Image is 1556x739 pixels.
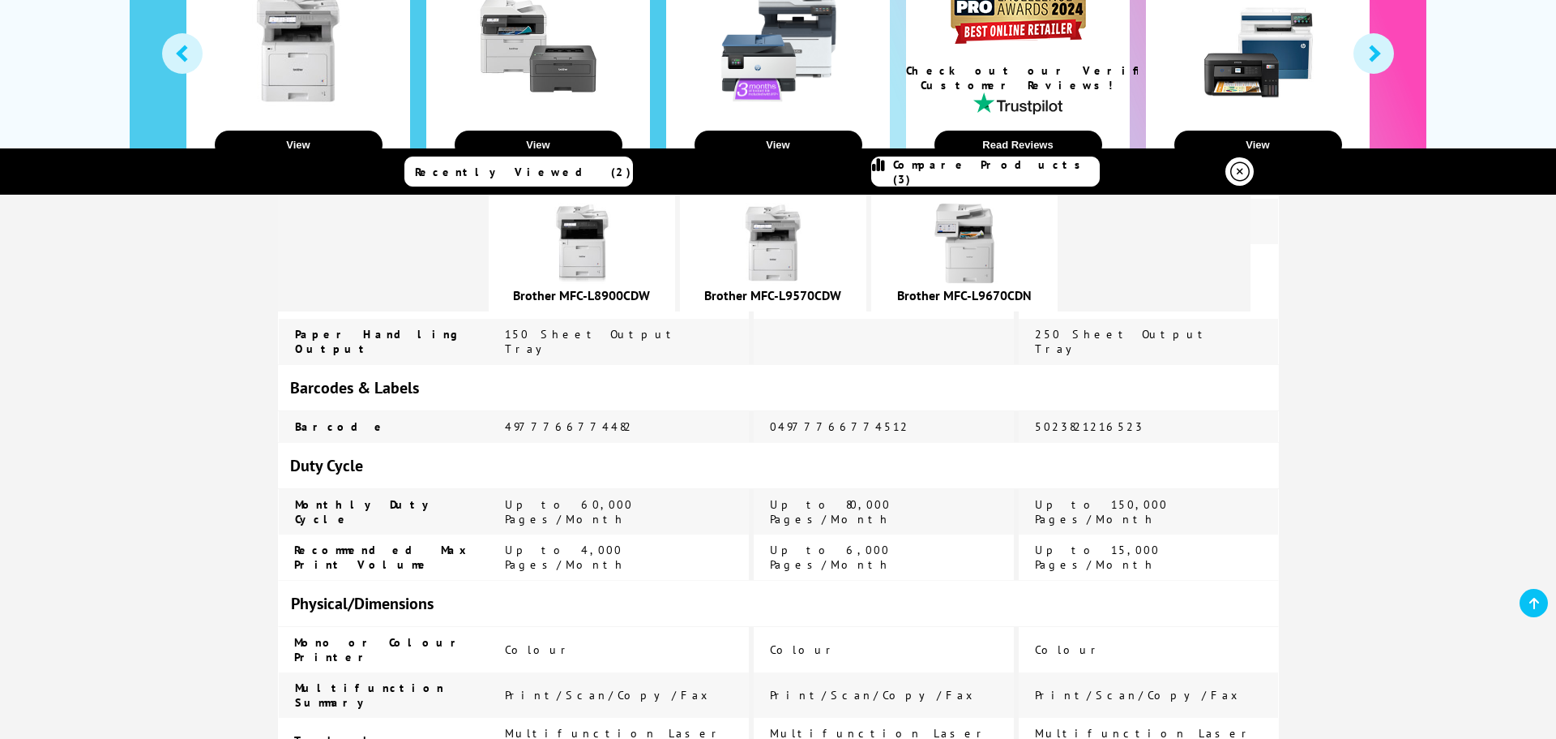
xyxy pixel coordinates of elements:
button: View [215,131,383,159]
span: Up to 15,000 Pages/Month [1035,543,1160,572]
span: Up to 4,000 Pages/Month [505,543,626,572]
span: Colour [505,642,572,657]
button: View [1174,131,1342,159]
span: Up to 80,000 Pages/Month [770,497,891,526]
span: Colour [1035,642,1102,657]
span: Up to 60,000 Pages/Month [505,497,633,526]
img: MFC-L9570CDW-front-small.jpg [733,203,814,284]
span: Duty Cycle [290,455,363,476]
img: Brother-MFC-L9670CDN-Front-Small.jpg [924,203,1005,284]
span: Colour [770,642,837,657]
a: Brother MFC-L9670CDN [897,287,1032,303]
span: Monthly Duty Cycle [295,497,435,526]
span: 150 Sheet Output Tray [505,327,678,356]
span: Print/Scan/Copy/Fax [505,688,713,702]
span: Multifunction Summary [295,681,444,710]
a: Brother MFC-L9570CDW [704,287,841,303]
a: Compare Products (3) [871,157,1100,187]
a: Recently Viewed (2) [404,157,633,187]
span: Recommended Max Print Volume [294,543,472,572]
span: Mono or Colour Printer [294,635,465,664]
span: 5023821216523 [1035,419,1144,434]
span: Print/Scan/Copy/Fax [1035,688,1243,702]
span: Up to 6,000 Pages/Month [770,543,891,572]
span: Physical/Dimensions [291,593,434,614]
span: Up to 150,000 Pages/Month [1035,497,1168,526]
span: Paper Handling Output [295,327,463,356]
button: Read Reviews [934,131,1102,159]
span: Barcodes & Labels [290,377,419,398]
span: Recently Viewed (2) [415,165,631,179]
div: Check out our Verified Customer Reviews! [906,63,1130,92]
span: Barcode [295,419,387,434]
span: 04977766774512 [770,419,909,434]
button: View [455,131,622,159]
button: View [695,131,862,159]
span: 4977766774482 [505,419,633,434]
span: Compare Products (3) [893,157,1099,187]
a: Brother MFC-L8900CDW [513,287,650,303]
span: Print/Scan/Copy/Fax [770,688,978,702]
span: 250 Sheet Output Tray [1035,327,1210,356]
img: mfc-l8900cdw-small.jpg [541,203,622,284]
